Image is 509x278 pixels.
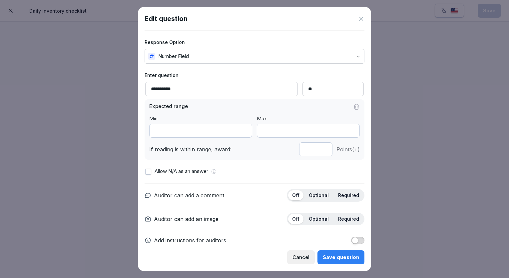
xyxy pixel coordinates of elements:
button: Cancel [287,250,315,264]
div: Save question [323,254,359,261]
p: Max. [257,115,360,123]
p: Optional [309,216,329,222]
p: Off [292,192,299,198]
p: Auditor can add a comment [154,191,224,199]
p: Add instructions for auditors [154,236,226,244]
button: Save question [317,250,364,264]
p: Points (+) [336,145,360,153]
p: Off [292,216,299,222]
p: Expected range [149,103,188,110]
h1: Edit question [145,14,188,24]
p: Allow N/A as an answer [155,168,208,175]
div: Cancel [292,254,309,261]
p: Required [338,192,359,198]
label: Response Option [145,39,364,46]
p: If reading is within range, award: [149,145,295,153]
p: Min. [149,115,252,123]
p: Auditor can add an image [154,215,219,223]
p: Optional [309,192,329,198]
label: Enter question [145,72,364,79]
p: Required [338,216,359,222]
